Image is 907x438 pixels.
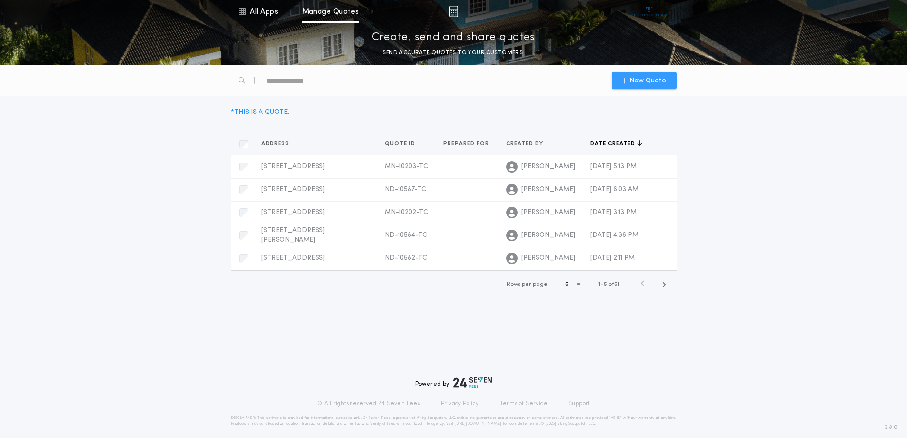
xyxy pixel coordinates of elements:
[565,277,584,292] button: 5
[453,377,492,388] img: logo
[441,400,479,407] a: Privacy Policy
[231,107,289,117] div: * THIS IS A QUOTE.
[454,422,501,426] a: [URL][DOMAIN_NAME]
[590,186,638,193] span: [DATE] 6:03 AM
[608,280,619,289] span: of 51
[598,282,600,287] span: 1
[590,209,637,216] span: [DATE] 3:13 PM
[261,140,291,148] span: Address
[385,140,417,148] span: Quote ID
[500,400,548,407] a: Terms of Service
[565,280,568,289] h1: 5
[382,48,524,58] p: SEND ACCURATE QUOTES TO YOUR CUSTOMERS.
[317,400,420,407] p: © All rights reserved. 24|Seven Fees
[385,209,428,216] span: MN-10202-TC
[385,139,422,149] button: Quote ID
[385,232,427,239] span: ND-10584-TC
[521,162,575,172] span: [PERSON_NAME]
[604,282,607,287] span: 5
[261,186,325,193] span: [STREET_ADDRESS]
[590,255,635,262] span: [DATE] 2:11 PM
[385,186,426,193] span: ND-10587-TC
[261,209,325,216] span: [STREET_ADDRESS]
[568,400,590,407] a: Support
[521,185,575,194] span: [PERSON_NAME]
[449,6,458,17] img: img
[261,227,325,244] span: [STREET_ADDRESS][PERSON_NAME]
[612,72,677,89] button: New Quote
[385,163,428,170] span: MN-10203-TC
[231,415,677,427] p: DISCLAIMER: This estimate is provided for informational purposes only. 24|Seven Fees, a product o...
[590,232,638,239] span: [DATE] 4:36 PM
[385,255,427,262] span: ND-10582-TC
[506,139,550,149] button: Created by
[590,140,637,148] span: Date created
[443,140,491,148] span: Prepared for
[521,254,575,263] span: [PERSON_NAME]
[590,139,642,149] button: Date created
[507,282,549,287] span: Rows per page:
[521,231,575,240] span: [PERSON_NAME]
[521,208,575,217] span: [PERSON_NAME]
[261,163,325,170] span: [STREET_ADDRESS]
[590,163,637,170] span: [DATE] 5:13 PM
[631,7,667,16] img: vs-icon
[885,423,897,432] span: 3.8.0
[506,140,545,148] span: Created by
[372,30,535,45] p: Create, send and share quotes
[261,139,296,149] button: Address
[415,377,492,388] div: Powered by
[261,255,325,262] span: [STREET_ADDRESS]
[629,76,666,86] span: New Quote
